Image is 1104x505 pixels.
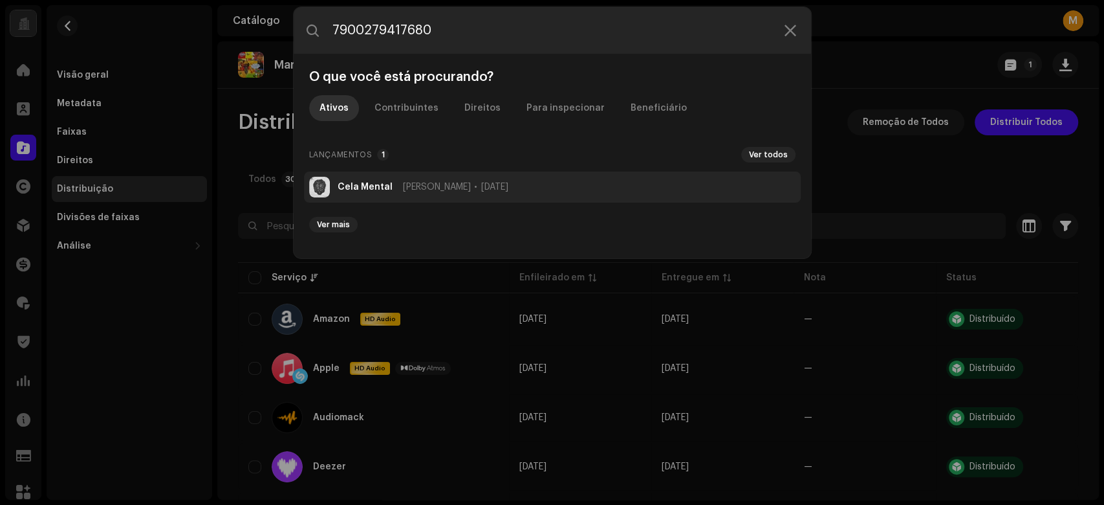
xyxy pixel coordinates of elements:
[631,95,687,121] div: Beneficiário
[464,95,501,121] div: Direitos
[741,147,796,163] button: Ver todos
[309,147,373,163] span: Lançamentos
[309,217,358,232] button: Ver mais
[304,69,801,85] div: O que você está procurando?
[374,95,438,121] div: Contribuintes
[338,182,393,192] strong: Cela Mental
[377,149,389,161] p-badge: 1
[319,95,349,121] div: Ativos
[403,182,471,192] span: [PERSON_NAME]
[526,95,605,121] div: Para inspecionar
[294,7,811,54] input: Pesquisa
[317,219,350,230] span: Ver mais
[309,177,330,197] img: fd606bc3-686e-4ad7-8ed0-10e16b2cca59
[481,182,508,192] span: [DATE]
[749,150,788,160] span: Ver todos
